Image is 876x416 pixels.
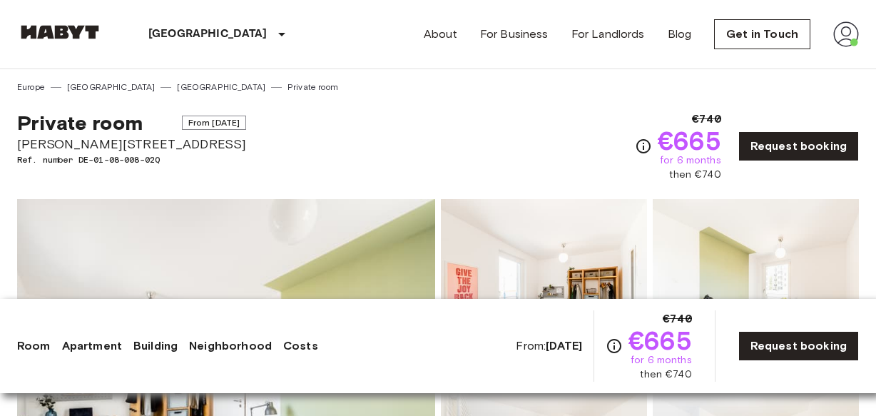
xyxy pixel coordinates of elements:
img: Picture of unit DE-01-08-008-02Q [441,199,647,386]
a: [GEOGRAPHIC_DATA] [67,81,156,93]
span: [PERSON_NAME][STREET_ADDRESS] [17,135,246,153]
a: Blog [668,26,692,43]
img: avatar [833,21,859,47]
span: for 6 months [660,153,721,168]
span: for 6 months [631,353,692,367]
span: €665 [658,128,721,153]
a: For Business [480,26,549,43]
span: From [DATE] [182,116,247,130]
span: From: [516,338,582,354]
a: Request booking [738,131,859,161]
a: For Landlords [571,26,645,43]
svg: Check cost overview for full price breakdown. Please note that discounts apply to new joiners onl... [606,338,623,355]
span: Ref. number DE-01-08-008-02Q [17,153,246,166]
span: €740 [692,111,721,128]
a: Private room [287,81,338,93]
a: Get in Touch [714,19,810,49]
b: [DATE] [546,339,582,352]
span: then €740 [640,367,691,382]
a: Neighborhood [189,338,272,355]
a: Europe [17,81,45,93]
img: Picture of unit DE-01-08-008-02Q [653,199,859,386]
span: Private room [17,111,143,135]
p: [GEOGRAPHIC_DATA] [148,26,268,43]
span: then €740 [669,168,720,182]
a: [GEOGRAPHIC_DATA] [177,81,265,93]
svg: Check cost overview for full price breakdown. Please note that discounts apply to new joiners onl... [635,138,652,155]
a: About [424,26,457,43]
a: Request booking [738,331,859,361]
a: Apartment [62,338,122,355]
a: Room [17,338,51,355]
span: €740 [663,310,692,328]
span: €665 [628,328,692,353]
a: Costs [283,338,318,355]
a: Building [133,338,178,355]
img: Habyt [17,25,103,39]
